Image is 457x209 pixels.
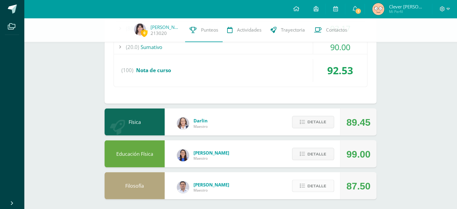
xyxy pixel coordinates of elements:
[292,180,334,192] button: Detalle
[193,181,229,187] span: [PERSON_NAME]
[177,117,189,129] img: 794815d7ffad13252b70ea13fddba508.png
[134,23,146,35] img: da35e633303011d23644707266dbea55.png
[114,40,367,54] div: Sumativo
[105,108,165,135] div: Física
[151,30,167,36] a: 213020
[151,24,181,30] a: [PERSON_NAME]
[136,67,171,74] span: Nota de curso
[193,149,229,155] span: [PERSON_NAME]
[177,149,189,161] img: 0eea5a6ff783132be5fd5ba128356f6f.png
[307,116,326,128] span: Detalle
[281,27,305,33] span: Trayectoria
[201,27,218,33] span: Punteos
[193,118,208,124] span: Darlin
[355,8,361,14] span: 1
[266,18,309,42] a: Trayectoria
[105,172,165,199] div: Filosofía
[307,148,326,159] span: Detalle
[346,140,370,168] div: 99.00
[141,29,148,37] span: 0
[223,18,266,42] a: Actividades
[177,181,189,193] img: 15aaa72b904403ebb7ec886ca542c491.png
[185,18,223,42] a: Punteos
[346,109,370,136] div: 89.45
[326,27,347,33] span: Contactos
[313,40,367,54] div: 90.00
[389,4,425,10] span: Clever [PERSON_NAME]
[346,172,370,199] div: 87.50
[193,124,208,129] span: Maestro
[372,3,384,15] img: c6a0bfaf15cb9618c68d5db85ac61b27.png
[307,180,326,191] span: Detalle
[126,40,139,54] span: (20.0)
[105,140,165,167] div: Educación Física
[389,9,425,14] span: Mi Perfil
[292,116,334,128] button: Detalle
[237,27,261,33] span: Actividades
[309,18,352,42] a: Contactos
[292,148,334,160] button: Detalle
[121,59,133,82] span: (100)
[313,59,367,82] div: 92.53
[193,187,229,192] span: Maestro
[193,155,229,161] span: Maestro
